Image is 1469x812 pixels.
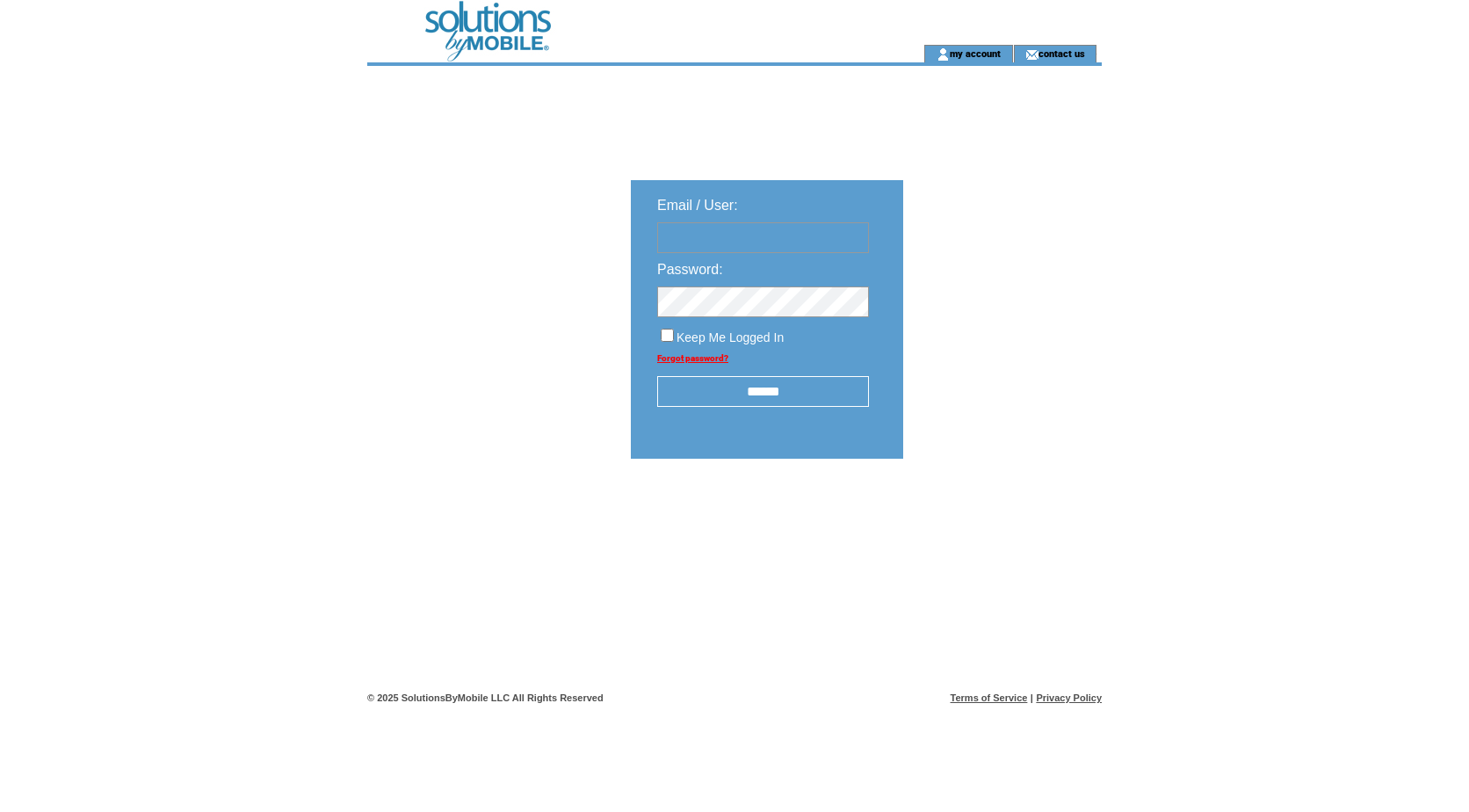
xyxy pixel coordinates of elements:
span: © 2025 SolutionsByMobile LLC All Rights Reserved [367,692,604,703]
span: Keep Me Logged In [677,330,784,344]
img: transparent.png;jsessionid=D2DA86375870C23CEF0D4C739A5CEA42 [954,503,1042,525]
a: contact us [1038,47,1085,59]
a: Privacy Policy [1036,692,1102,703]
img: account_icon.gif;jsessionid=D2DA86375870C23CEF0D4C739A5CEA42 [937,47,950,62]
a: my account [950,47,1001,59]
a: Terms of Service [951,692,1028,703]
span: Password: [657,262,723,277]
span: Email / User: [657,198,738,213]
span: | [1031,692,1033,703]
a: Forgot password? [657,353,728,363]
img: contact_us_icon.gif;jsessionid=D2DA86375870C23CEF0D4C739A5CEA42 [1025,47,1038,62]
